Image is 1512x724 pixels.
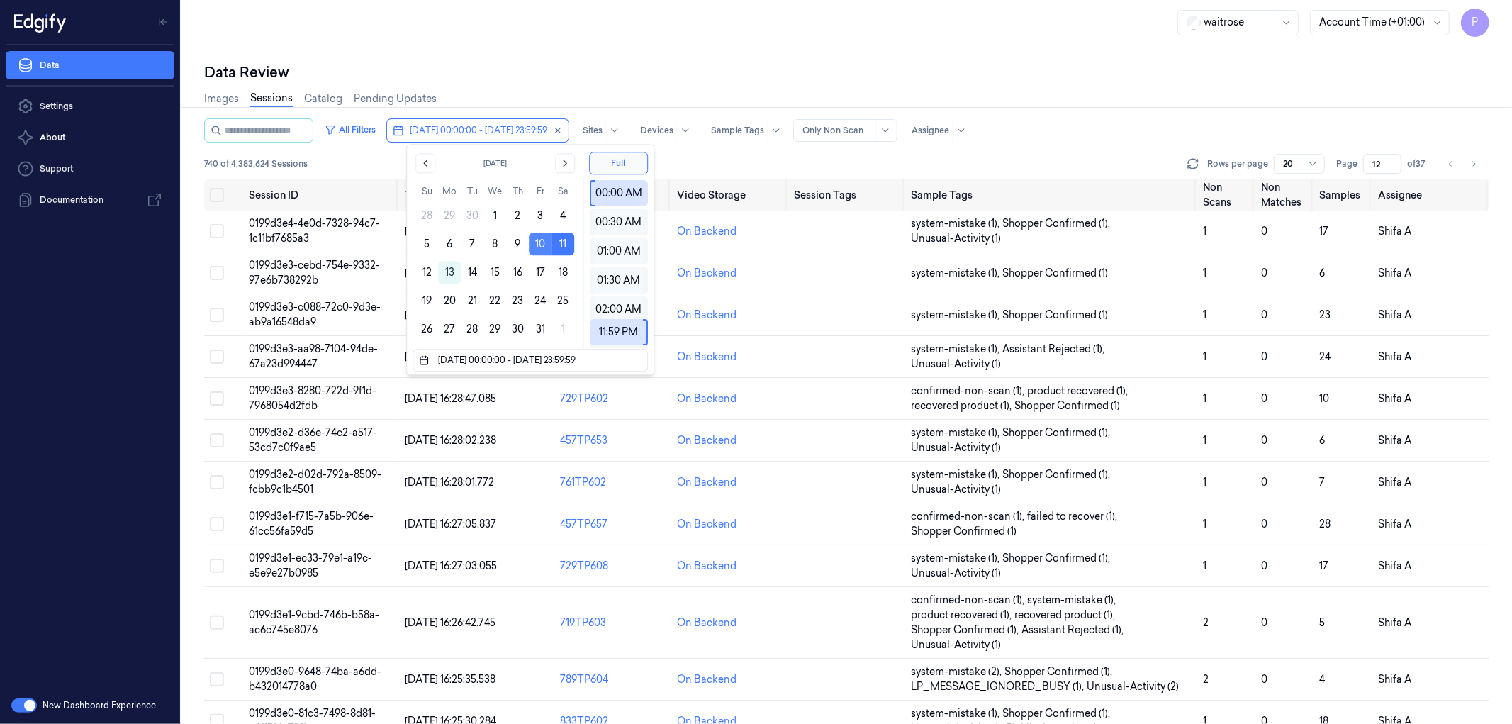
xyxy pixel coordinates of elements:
span: Shifa A [1378,476,1411,489]
span: system-mistake (1) , [911,706,1002,721]
a: Support [6,155,174,183]
button: [DATE] 00:00:00 - [DATE] 23:59:59 [387,119,569,142]
span: 0 [1261,559,1267,572]
span: 0199d3e1-f715-7a5b-906e-61cc56fa59d5 [249,510,374,538]
span: product recovered (1) , [911,608,1014,623]
span: system-mistake (1) , [911,425,1002,440]
button: Tuesday, October 28th, 2025 [461,318,483,340]
span: [DATE] 00:00:00 - [DATE] 23:59:59 [410,124,547,137]
span: 0199d3e2-d02d-792a-8509-fcbb9c1b4501 [249,468,381,496]
span: Shifa A [1378,434,1411,447]
span: 1 [1203,434,1206,447]
span: 0 [1261,225,1267,238]
span: LP_MESSAGE_IGNORED_BUSY (1) , [911,679,1087,694]
span: system-mistake (1) , [911,216,1002,231]
div: On Backend [677,308,737,323]
button: Friday, October 17th, 2025 [529,261,551,284]
span: Shopper Confirmed (1) , [1002,425,1113,440]
span: Shifa A [1378,616,1411,629]
span: Shifa A [1378,392,1411,405]
th: Saturday [551,184,574,199]
div: On Backend [677,391,737,406]
div: 719TP603 [560,616,666,630]
span: [DATE] 16:28:57.339 [405,350,495,363]
button: Select row [210,433,224,447]
button: Friday, October 3rd, 2025 [529,204,551,227]
span: Shifa A [1378,673,1411,686]
div: 729TP602 [560,391,666,406]
span: [DATE] 16:28:02.238 [405,434,496,447]
button: Saturday, October 18th, 2025 [551,261,574,284]
button: Monday, September 29th, 2025 [438,204,461,227]
span: Unusual-Activity (1) [911,482,1001,497]
span: Shopper Confirmed (1) [1002,308,1108,323]
div: On Backend [677,475,737,490]
button: Select row [210,672,224,686]
span: 740 of 4,383,624 Sessions [204,157,308,170]
a: Images [204,91,239,106]
span: Page [1336,157,1357,170]
button: About [6,123,174,152]
a: Catalog [304,91,342,106]
button: Monday, October 6th, 2025 [438,233,461,255]
button: Tuesday, October 7th, 2025 [461,233,483,255]
span: Unusual-Activity (1) [911,231,1001,246]
div: On Backend [677,433,737,448]
span: 0 [1261,392,1267,405]
div: 729TP608 [560,559,666,574]
button: Thursday, October 23rd, 2025 [506,289,529,312]
div: On Backend [677,266,737,281]
button: Friday, October 31st, 2025 [529,318,551,340]
span: 0 [1261,350,1267,363]
button: Sunday, October 12th, 2025 [415,261,438,284]
button: Select row [210,224,224,238]
button: Go to next page [1464,154,1484,174]
a: Sessions [250,91,293,107]
button: Select row [210,350,224,364]
div: 01:30 AM [595,267,644,294]
th: Session ID [243,179,399,211]
button: Thursday, October 2nd, 2025 [506,204,529,227]
span: 0199d3e0-9648-74ba-a6dd-b432014778a0 [249,665,381,693]
span: 17 [1320,559,1329,572]
th: Tuesday [461,184,483,199]
div: 11:59 PM [595,319,643,345]
span: Shifa A [1378,559,1411,572]
th: Sunday [415,184,438,199]
button: Wednesday, October 22nd, 2025 [483,289,506,312]
span: 4 [1320,673,1326,686]
span: 0 [1261,673,1267,686]
span: Shifa A [1378,225,1411,238]
span: 1 [1203,559,1206,572]
span: 0 [1261,518,1267,530]
span: P [1461,9,1489,37]
span: 28 [1320,518,1331,530]
span: Unusual-Activity (2) [1087,679,1179,694]
span: system-mistake (1) , [911,308,1002,323]
span: [DATE] 16:29:02.969 [405,308,496,321]
button: Saturday, October 4th, 2025 [551,204,574,227]
div: Data Review [204,62,1489,82]
button: Select row [210,391,224,406]
span: Shopper Confirmed (1) , [1002,467,1113,482]
button: Select row [210,517,224,531]
span: 7 [1320,476,1326,489]
button: Saturday, November 1st, 2025 [551,318,574,340]
span: system-mistake (1) , [1027,593,1119,608]
div: On Backend [677,672,737,687]
div: 02:00 AM [595,296,644,323]
th: Samples [1314,179,1372,211]
span: confirmed-non-scan (1) , [911,509,1027,524]
a: Pending Updates [354,91,437,106]
span: [DATE] 16:29:06.610 [405,267,495,279]
span: system-mistake (1) , [911,467,1002,482]
span: of 37 [1407,157,1430,170]
div: 457TP653 [560,433,666,448]
a: Data [6,51,174,79]
span: 1 [1203,350,1206,363]
span: 0199d3e1-ec33-79e1-a19c-e5e9e27b0985 [249,552,372,579]
div: On Backend [677,559,737,574]
th: Sample Tags [905,179,1197,211]
div: 00:30 AM [595,209,644,235]
button: Sunday, October 26th, 2025 [415,318,438,340]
